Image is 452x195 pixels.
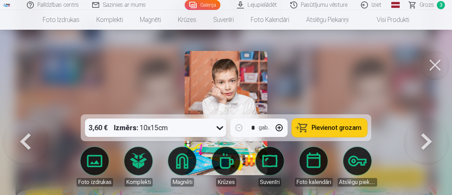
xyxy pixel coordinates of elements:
a: Atslēgu piekariņi [338,147,377,187]
div: 10x15cm [114,119,168,137]
a: Foto kalendāri [294,147,333,187]
strong: Izmērs : [114,123,138,133]
a: Suvenīri [205,10,242,30]
img: /fa1 [3,3,11,7]
a: Magnēti [162,147,202,187]
div: Komplekti [125,178,153,187]
a: Foto kalendāri [242,10,298,30]
a: Visi produkti [357,10,418,30]
span: Grozs [420,1,434,9]
a: Komplekti [119,147,158,187]
a: Atslēgu piekariņi [298,10,357,30]
a: Krūzes [206,147,246,187]
button: Pievienot grozam [292,119,367,137]
div: Krūzes [216,178,236,187]
div: gab. [259,124,269,132]
div: Foto izdrukas [77,178,113,187]
a: Suvenīri [250,147,290,187]
span: Pievienot grozam [312,125,362,131]
a: Foto izdrukas [34,10,88,30]
a: Komplekti [88,10,131,30]
div: Atslēgu piekariņi [338,178,377,187]
a: Magnēti [131,10,169,30]
div: Suvenīri [258,178,281,187]
div: Foto kalendāri [295,178,333,187]
a: Krūzes [169,10,205,30]
span: 3 [437,1,445,9]
div: Magnēti [171,178,194,187]
a: Foto izdrukas [75,147,114,187]
div: 3,60 € [85,119,111,137]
